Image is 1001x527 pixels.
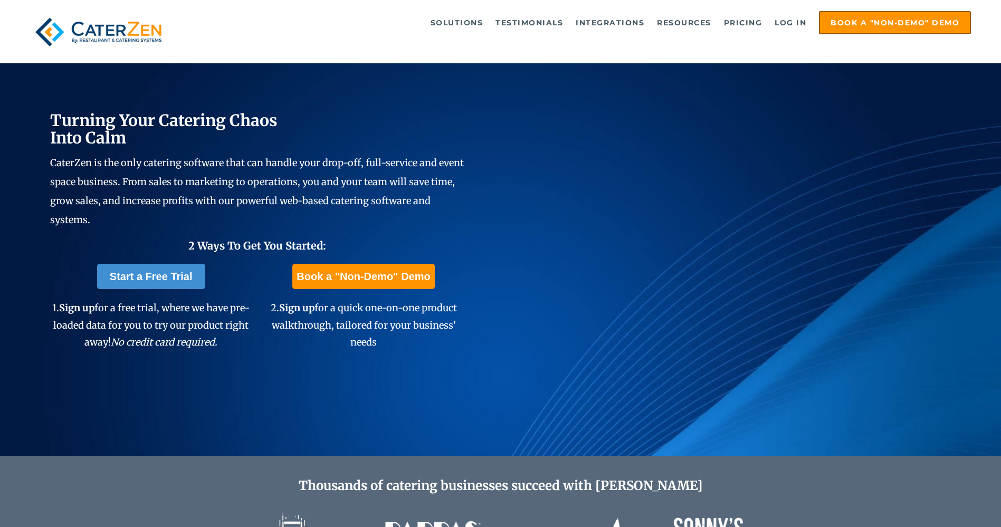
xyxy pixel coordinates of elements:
[50,157,464,226] span: CaterZen is the only catering software that can handle your drop-off, full-service and event spac...
[719,12,768,33] a: Pricing
[30,11,167,53] img: caterzen
[50,110,278,148] span: Turning Your Catering Chaos Into Calm
[570,12,650,33] a: Integrations
[191,11,971,34] div: Navigation Menu
[819,11,971,34] a: Book a "Non-Demo" Demo
[271,302,457,348] span: 2. for a quick one-on-one product walkthrough, tailored for your business' needs
[769,12,812,33] a: Log in
[52,302,250,348] span: 1. for a free trial, where we have pre-loaded data for you to try our product right away!
[652,12,717,33] a: Resources
[97,264,205,289] a: Start a Free Trial
[292,264,434,289] a: Book a "Non-Demo" Demo
[111,336,217,348] em: No credit card required.
[100,478,901,494] h2: Thousands of catering businesses succeed with [PERSON_NAME]
[490,12,568,33] a: Testimonials
[425,12,489,33] a: Solutions
[188,239,326,252] span: 2 Ways To Get You Started:
[59,302,94,314] span: Sign up
[279,302,314,314] span: Sign up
